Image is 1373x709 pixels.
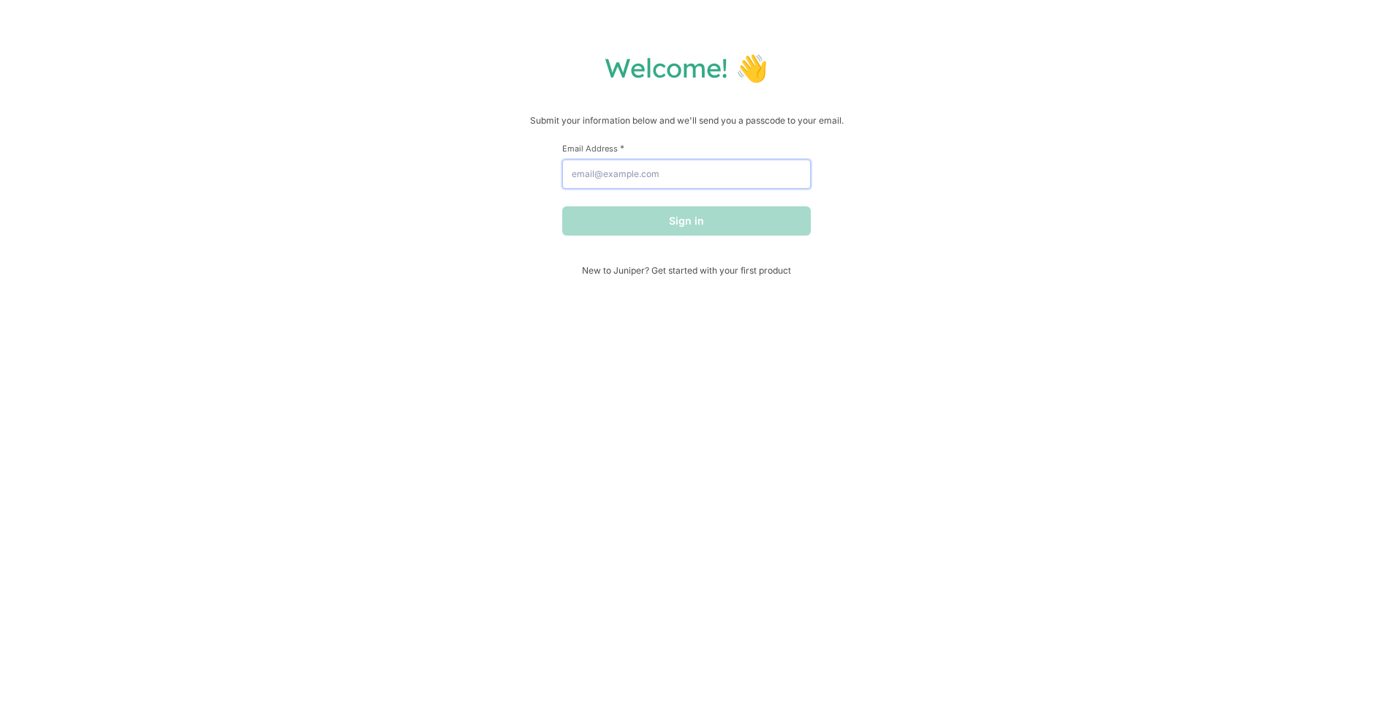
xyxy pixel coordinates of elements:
h1: Welcome! 👋 [15,51,1358,84]
span: This field is required. [620,143,624,154]
p: Submit your information below and we'll send you a passcode to your email. [15,113,1358,128]
label: Email Address [562,143,811,154]
input: email@example.com [562,160,811,189]
span: New to Juniper? Get started with your first product [562,265,811,276]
